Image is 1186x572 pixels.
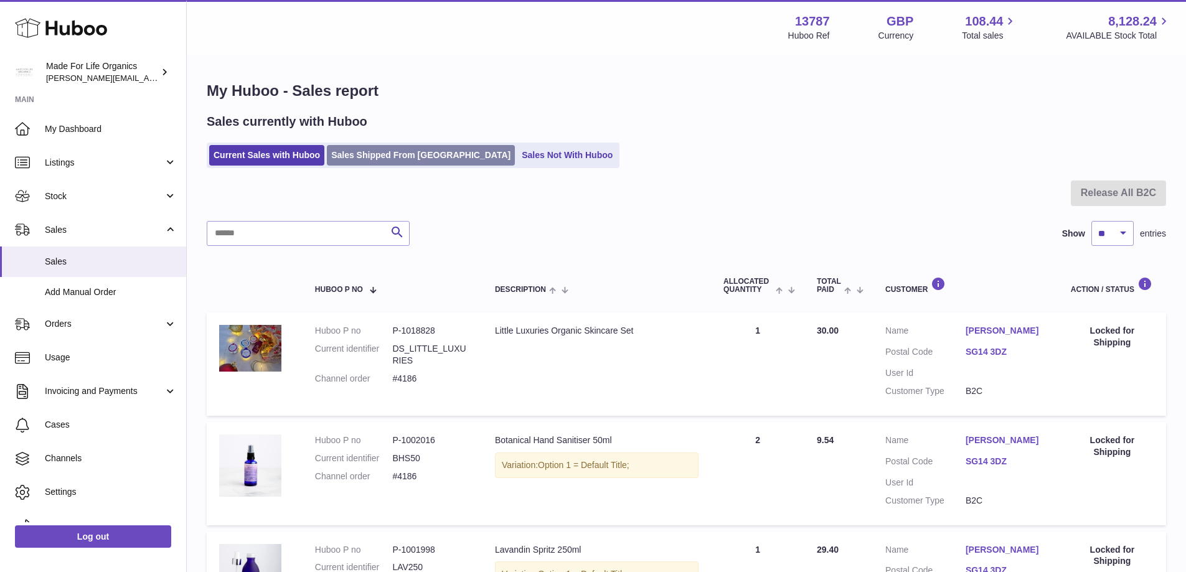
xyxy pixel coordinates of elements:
[887,13,913,30] strong: GBP
[207,113,367,130] h2: Sales currently with Huboo
[392,434,470,446] dd: P-1002016
[711,422,804,525] td: 2
[723,278,773,294] span: ALLOCATED Quantity
[885,325,966,340] dt: Name
[495,452,699,478] div: Variation:
[885,277,1046,294] div: Customer
[1140,228,1166,240] span: entries
[885,367,966,379] dt: User Id
[45,385,164,397] span: Invoicing and Payments
[45,318,164,330] span: Orders
[219,434,281,497] img: botanical-hand-sanitiser-50ml-bhs50-1.jpg
[315,471,393,482] dt: Channel order
[392,452,470,464] dd: BHS50
[966,325,1046,337] a: [PERSON_NAME]
[495,325,699,337] div: Little Luxuries Organic Skincare Set
[788,30,830,42] div: Huboo Ref
[45,157,164,169] span: Listings
[45,286,177,298] span: Add Manual Order
[962,13,1017,42] a: 108.44 Total sales
[1066,13,1171,42] a: 8,128.24 AVAILABLE Stock Total
[392,343,470,367] dd: DS_LITTLE_LUXURIES
[315,343,393,367] dt: Current identifier
[966,346,1046,358] a: SG14 3DZ
[885,434,966,449] dt: Name
[966,544,1046,556] a: [PERSON_NAME]
[817,278,841,294] span: Total paid
[885,385,966,397] dt: Customer Type
[878,30,914,42] div: Currency
[495,544,699,556] div: Lavandin Spritz 250ml
[46,73,316,83] span: [PERSON_NAME][EMAIL_ADDRESS][PERSON_NAME][DOMAIN_NAME]
[817,326,839,335] span: 30.00
[1071,544,1154,568] div: Locked for Shipping
[207,81,1166,101] h1: My Huboo - Sales report
[966,456,1046,467] a: SG14 3DZ
[15,525,171,548] a: Log out
[885,477,966,489] dt: User Id
[966,385,1046,397] dd: B2C
[962,30,1017,42] span: Total sales
[45,224,164,236] span: Sales
[315,286,363,294] span: Huboo P no
[1071,325,1154,349] div: Locked for Shipping
[15,63,34,82] img: geoff.winwood@madeforlifeorganics.com
[711,312,804,416] td: 1
[885,346,966,361] dt: Postal Code
[1062,228,1085,240] label: Show
[795,13,830,30] strong: 13787
[315,373,393,385] dt: Channel order
[45,256,177,268] span: Sales
[885,495,966,507] dt: Customer Type
[966,495,1046,507] dd: B2C
[45,190,164,202] span: Stock
[885,456,966,471] dt: Postal Code
[327,145,515,166] a: Sales Shipped From [GEOGRAPHIC_DATA]
[966,434,1046,446] a: [PERSON_NAME]
[495,434,699,446] div: Botanical Hand Sanitiser 50ml
[315,544,393,556] dt: Huboo P no
[392,325,470,337] dd: P-1018828
[538,460,629,470] span: Option 1 = Default Title;
[495,286,546,294] span: Description
[315,434,393,446] dt: Huboo P no
[45,520,177,532] span: Returns
[1066,30,1171,42] span: AVAILABLE Stock Total
[392,373,470,385] dd: #4186
[885,544,966,559] dt: Name
[1071,434,1154,458] div: Locked for Shipping
[817,435,834,445] span: 9.54
[392,544,470,556] dd: P-1001998
[46,60,158,84] div: Made For Life Organics
[1108,13,1157,30] span: 8,128.24
[45,486,177,498] span: Settings
[45,123,177,135] span: My Dashboard
[45,419,177,431] span: Cases
[392,471,470,482] dd: #4186
[45,452,177,464] span: Channels
[1071,277,1154,294] div: Action / Status
[315,325,393,337] dt: Huboo P no
[517,145,617,166] a: Sales Not With Huboo
[219,325,281,372] img: 1731057954.jpg
[315,452,393,464] dt: Current identifier
[965,13,1003,30] span: 108.44
[817,545,839,555] span: 29.40
[45,352,177,363] span: Usage
[209,145,324,166] a: Current Sales with Huboo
